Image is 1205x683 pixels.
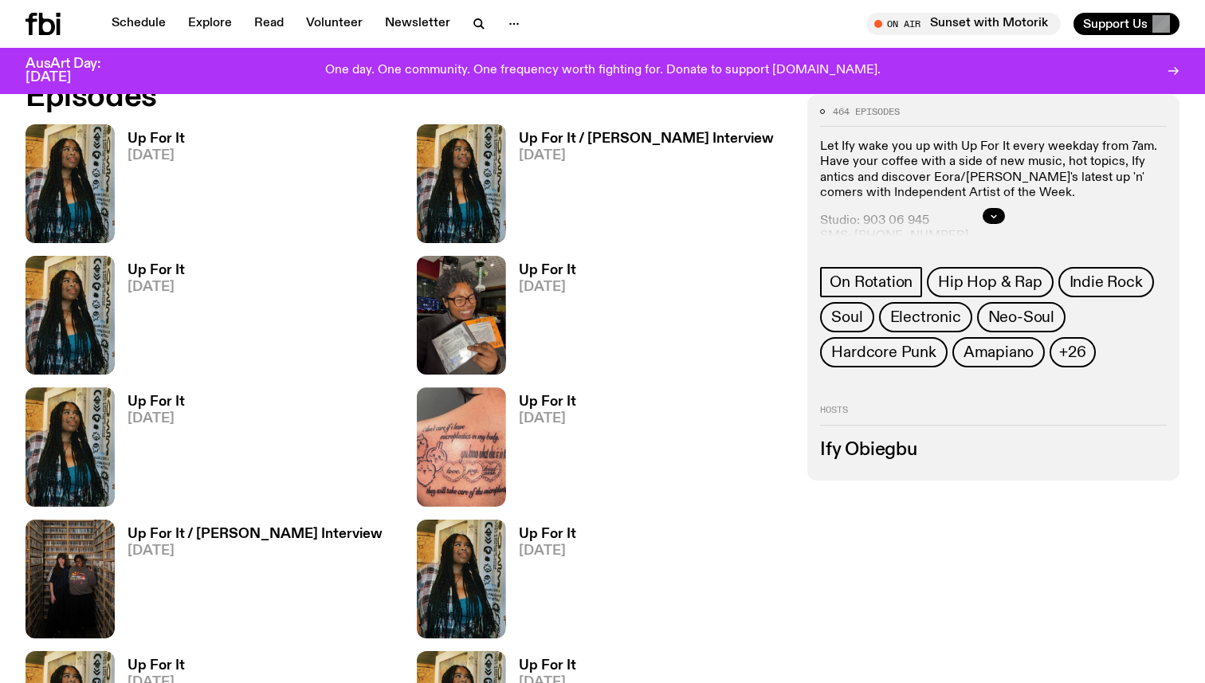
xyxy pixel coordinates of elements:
span: [DATE] [519,149,774,163]
span: [DATE] [519,544,576,558]
img: Ify - a Brown Skin girl with black braided twists, looking up to the side with her tongue stickin... [417,124,506,243]
span: Neo-Soul [988,308,1054,326]
a: Schedule [102,13,175,35]
a: Up For It[DATE] [115,395,185,506]
p: Let Ify wake you up with Up For It every weekday from 7am. Have your coffee with a side of new mu... [820,139,1167,201]
span: 464 episodes [833,107,900,116]
a: Indie Rock [1058,267,1154,297]
button: +26 [1050,337,1095,367]
h3: Up For It [519,264,576,277]
img: Ify - a Brown Skin girl with black braided twists, looking up to the side with her tongue stickin... [26,124,115,243]
h3: Up For It [519,395,576,409]
a: Hardcore Punk [820,337,947,367]
a: On Rotation [820,267,922,297]
h3: Ify Obiegbu [820,441,1167,458]
h3: Up For It [128,395,185,409]
a: Soul [820,302,873,332]
span: [DATE] [519,281,576,294]
span: Hip Hop & Rap [938,273,1042,291]
span: [DATE] [128,544,383,558]
a: Up For It / [PERSON_NAME] Interview[DATE] [506,132,774,243]
span: [DATE] [128,412,185,426]
span: Soul [831,308,862,326]
a: Up For It / [PERSON_NAME] Interview[DATE] [115,528,383,638]
button: Support Us [1074,13,1179,35]
h2: Hosts [820,406,1167,425]
h3: Up For It / [PERSON_NAME] Interview [519,132,774,146]
a: Explore [179,13,241,35]
span: +26 [1059,343,1085,361]
a: Volunteer [296,13,372,35]
img: Ify - a Brown Skin girl with black braided twists, looking up to the side with her tongue stickin... [26,387,115,506]
span: Hardcore Punk [831,343,936,361]
span: [DATE] [128,149,185,163]
h3: Up For It / [PERSON_NAME] Interview [128,528,383,541]
a: Hip Hop & Rap [927,267,1053,297]
a: Electronic [879,302,972,332]
a: Newsletter [375,13,460,35]
span: Indie Rock [1070,273,1143,291]
h3: Up For It [128,264,185,277]
h3: Up For It [128,132,185,146]
span: Electronic [890,308,961,326]
span: On Rotation [830,273,913,291]
img: Ify - a Brown Skin girl with black braided twists, looking up to the side with her tongue stickin... [417,520,506,638]
h2: Episodes [26,83,788,112]
h3: Up For It [128,659,185,673]
a: Up For It[DATE] [506,395,576,506]
a: Up For It[DATE] [506,264,576,375]
h3: Up For It [519,659,576,673]
button: On AirSunset with Motorik [866,13,1061,35]
span: [DATE] [519,412,576,426]
p: One day. One community. One frequency worth fighting for. Donate to support [DOMAIN_NAME]. [325,64,881,78]
h3: AusArt Day: [DATE] [26,57,128,84]
a: Read [245,13,293,35]
a: Up For It[DATE] [506,528,576,638]
a: Up For It[DATE] [115,264,185,375]
span: Support Us [1083,17,1148,31]
img: Ify - a Brown Skin girl with black braided twists, looking up to the side with her tongue stickin... [26,256,115,375]
a: Amapiano [952,337,1045,367]
a: Neo-Soul [977,302,1066,332]
span: Amapiano [964,343,1034,361]
a: Up For It[DATE] [115,132,185,243]
h3: Up For It [519,528,576,541]
span: [DATE] [128,281,185,294]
